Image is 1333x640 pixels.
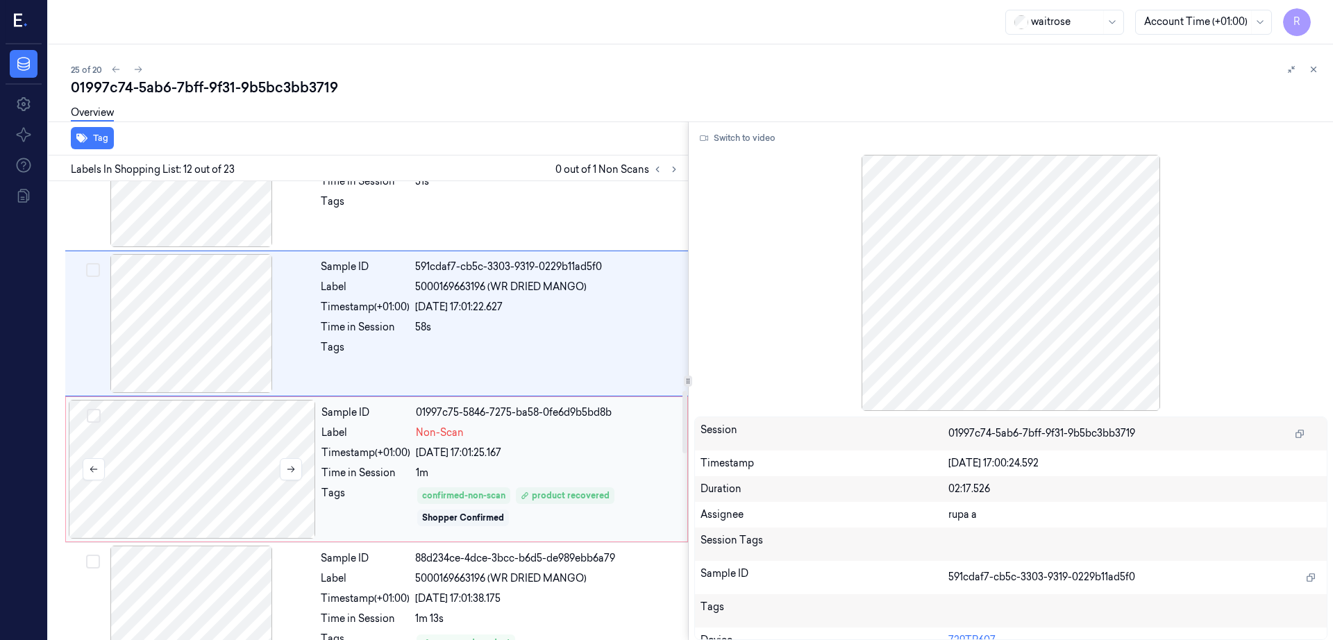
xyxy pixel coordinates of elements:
span: 591cdaf7-cb5c-3303-9319-0229b11ad5f0 [948,570,1135,584]
div: Timestamp (+01:00) [321,591,410,606]
div: Shopper Confirmed [422,512,504,524]
div: Tags [321,194,410,217]
span: Labels In Shopping List: 12 out of 23 [71,162,235,177]
span: 01997c74-5ab6-7bff-9f31-9b5bc3bb3719 [948,426,1135,441]
div: 1m 13s [415,612,680,626]
button: R [1283,8,1311,36]
div: Assignee [701,507,949,522]
div: 51s [415,174,680,189]
button: Tag [71,127,114,149]
div: 591cdaf7-cb5c-3303-9319-0229b11ad5f0 [415,260,680,274]
div: [DATE] 17:01:38.175 [415,591,680,606]
div: Label [321,280,410,294]
div: Label [321,426,410,440]
button: Switch to video [694,127,781,149]
div: Time in Session [321,466,410,480]
button: Select row [87,409,101,423]
div: 02:17.526 [948,482,1321,496]
div: Tags [701,600,949,622]
div: Timestamp (+01:00) [321,300,410,314]
div: Sample ID [321,405,410,420]
button: Select row [86,263,100,277]
div: Time in Session [321,320,410,335]
div: Sample ID [701,566,949,589]
span: 25 of 20 [71,64,102,76]
div: Time in Session [321,612,410,626]
div: confirmed-non-scan [422,489,505,502]
div: Sample ID [321,551,410,566]
div: Tags [321,340,410,362]
div: 58s [415,320,680,335]
div: [DATE] 17:00:24.592 [948,456,1321,471]
div: Label [321,571,410,586]
span: 0 out of 1 Non Scans [555,161,682,178]
button: Select row [86,555,100,569]
div: Session Tags [701,533,949,555]
div: Duration [701,482,949,496]
div: 88d234ce-4dce-3bcc-b6d5-de989ebb6a79 [415,551,680,566]
div: [DATE] 17:01:22.627 [415,300,680,314]
a: Overview [71,106,114,121]
div: Timestamp [701,456,949,471]
div: 1m [416,466,679,480]
div: Time in Session [321,174,410,189]
div: 01997c75-5846-7275-ba58-0fe6d9b5bd8b [416,405,679,420]
div: Tags [321,486,410,528]
span: Non-Scan [416,426,464,440]
div: rupa a [948,507,1321,522]
div: 01997c74-5ab6-7bff-9f31-9b5bc3bb3719 [71,78,1322,97]
div: product recovered [521,489,610,502]
div: Sample ID [321,260,410,274]
div: Timestamp (+01:00) [321,446,410,460]
div: [DATE] 17:01:25.167 [416,446,679,460]
span: 5000169663196 (WR DRIED MANGO) [415,280,587,294]
span: 5000169663196 (WR DRIED MANGO) [415,571,587,586]
div: Session [701,423,949,445]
